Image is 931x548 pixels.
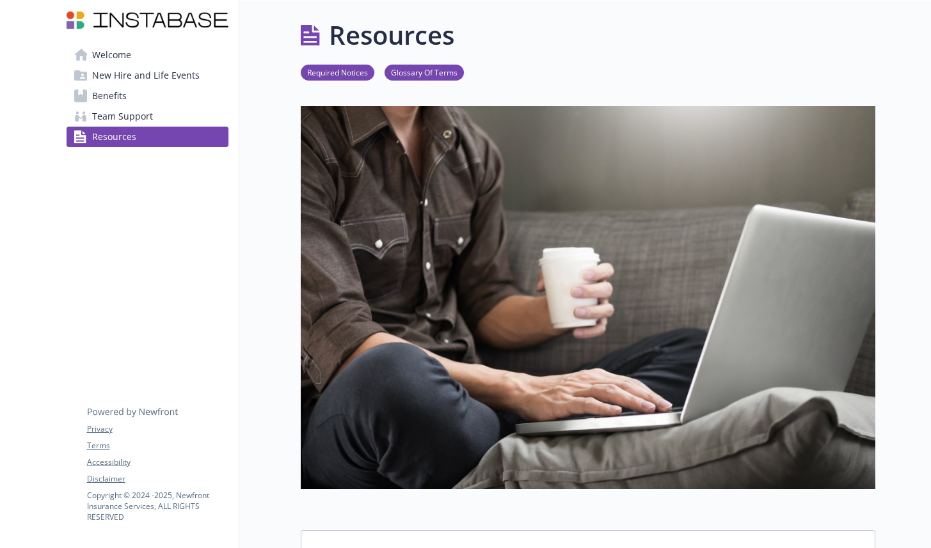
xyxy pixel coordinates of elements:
[329,16,454,54] h1: Resources
[92,65,200,86] span: New Hire and Life Events
[92,86,127,106] span: Benefits
[67,65,228,86] a: New Hire and Life Events
[87,457,228,468] a: Accessibility
[67,127,228,147] a: Resources
[301,66,374,78] a: Required Notices
[87,490,228,522] p: Copyright © 2024 - 2025 , Newfront Insurance Services, ALL RIGHTS RESERVED
[92,106,153,127] span: Team Support
[67,45,228,65] a: Welcome
[67,86,228,106] a: Benefits
[301,106,875,489] img: resources page banner
[87,423,228,435] a: Privacy
[385,66,464,78] a: Glossary Of Terms
[67,106,228,127] a: Team Support
[92,127,136,147] span: Resources
[87,473,228,485] a: Disclaimer
[87,440,228,451] a: Terms
[92,45,131,65] span: Welcome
